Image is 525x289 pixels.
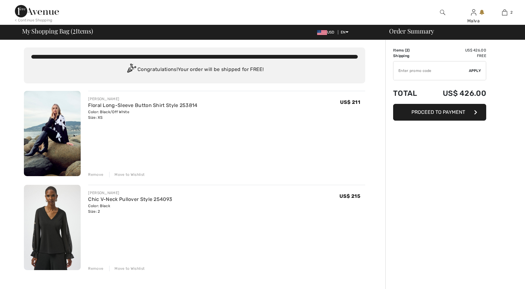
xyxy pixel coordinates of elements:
span: Apply [469,68,481,73]
a: Floral Long-Sleeve Button Shirt Style 253814 [88,102,197,108]
div: Order Summary [382,28,521,34]
a: Sign In [471,9,476,15]
div: [PERSON_NAME] [88,190,172,196]
a: 2 [489,9,520,16]
span: US$ 211 [340,99,360,105]
div: < Continue Shopping [15,17,52,23]
td: Free [426,53,486,59]
span: Proceed to Payment [411,109,465,115]
td: Items ( ) [393,47,426,53]
span: USD [317,30,337,34]
img: Floral Long-Sleeve Button Shirt Style 253814 [24,91,81,176]
img: Congratulation2.svg [125,64,137,76]
td: Total [393,83,426,104]
a: Chic V-Neck Pullover Style 254093 [88,196,172,202]
button: Proceed to Payment [393,104,486,121]
div: Remove [88,266,103,271]
span: My Shopping Bag ( Items) [22,28,93,34]
div: Color: Black/Off White Size: XS [88,109,197,120]
div: Congratulations! Your order will be shipped for FREE! [31,64,358,76]
span: 2 [406,48,408,52]
div: Color: Black Size: 2 [88,203,172,214]
td: US$ 426.00 [426,83,486,104]
span: 2 [510,10,513,15]
td: US$ 426.00 [426,47,486,53]
span: EN [341,30,348,34]
input: Promo code [393,61,469,80]
div: Malva [458,18,489,24]
span: 2 [73,26,76,34]
img: Chic V-Neck Pullover Style 254093 [24,185,81,270]
span: US$ 215 [339,193,360,199]
img: My Bag [502,9,507,16]
img: My Info [471,9,476,16]
img: 1ère Avenue [15,5,59,17]
img: search the website [440,9,445,16]
div: [PERSON_NAME] [88,96,197,102]
div: Move to Wishlist [109,172,145,177]
td: Shipping [393,53,426,59]
img: US Dollar [317,30,327,35]
div: Remove [88,172,103,177]
div: Move to Wishlist [109,266,145,271]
